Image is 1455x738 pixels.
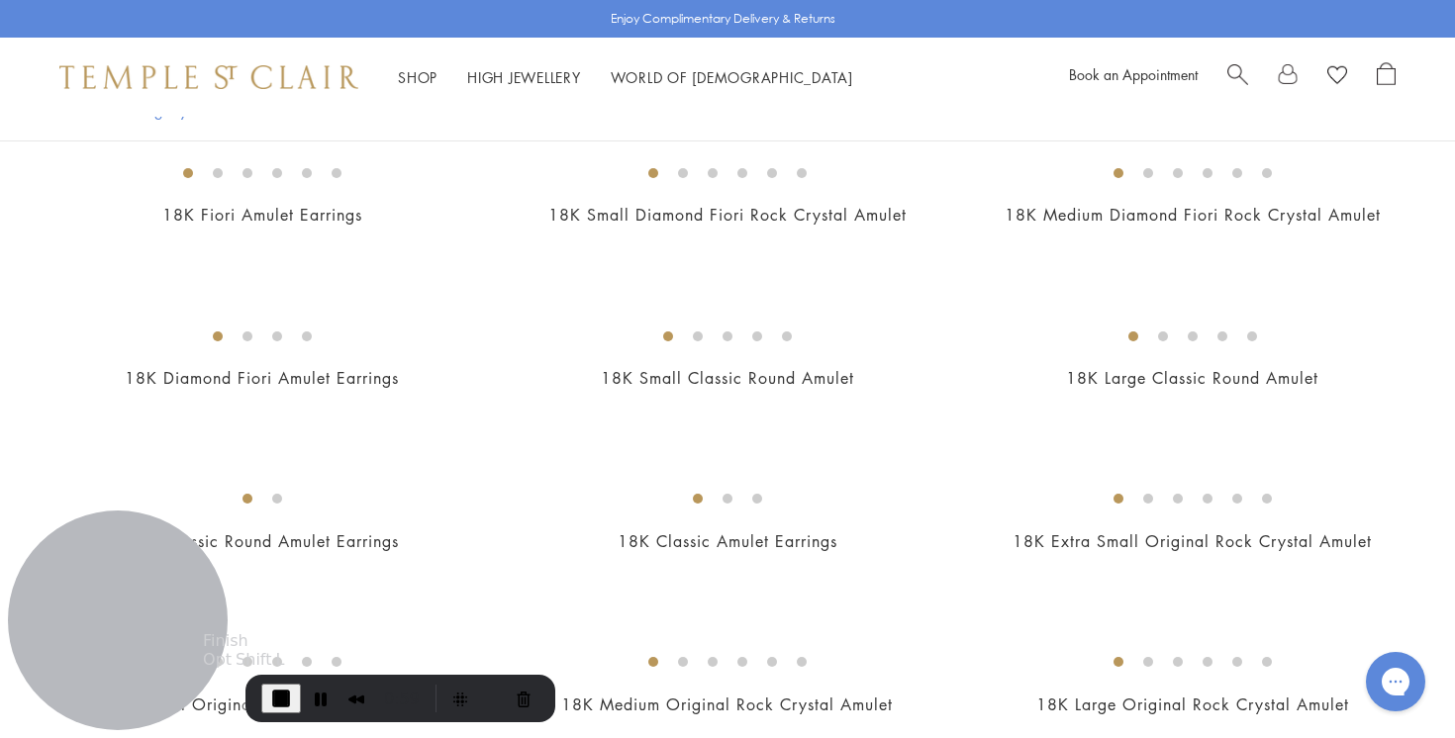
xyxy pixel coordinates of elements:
nav: Main navigation [398,65,853,90]
a: 18K Small Diamond Fiori Rock Crystal Amulet [548,204,907,226]
a: ShopShop [398,67,437,87]
img: Temple St. Clair [59,65,358,89]
a: 18K Small Classic Round Amulet [601,367,854,389]
a: 18K Classic Amulet Earrings [618,530,837,552]
a: View Wishlist [1327,62,1347,92]
a: 18K Large Classic Round Amulet [1066,367,1318,389]
a: Book an Appointment [1069,64,1198,84]
a: High JewelleryHigh Jewellery [467,67,581,87]
a: Open Shopping Bag [1377,62,1396,92]
a: Search [1227,62,1248,92]
p: Enjoy Complimentary Delivery & Returns [611,9,835,29]
a: 18K Diamond Fiori Amulet Earrings [125,367,399,389]
a: 18K Extra Small Original Rock Crystal Amulet [1013,530,1372,552]
a: 18K Large Original Rock Crystal Amulet [1036,693,1349,715]
a: 18K Classic Round Amulet Earrings [126,530,399,552]
a: 18K Medium Original Rock Crystal Amulet [561,693,893,715]
a: 18K Medium Diamond Fiori Rock Crystal Amulet [1005,204,1381,226]
a: 18K Fiori Amulet Earrings [162,204,362,226]
iframe: Gorgias live chat messenger [1356,645,1435,718]
a: World of [DEMOGRAPHIC_DATA]World of [DEMOGRAPHIC_DATA] [611,67,853,87]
